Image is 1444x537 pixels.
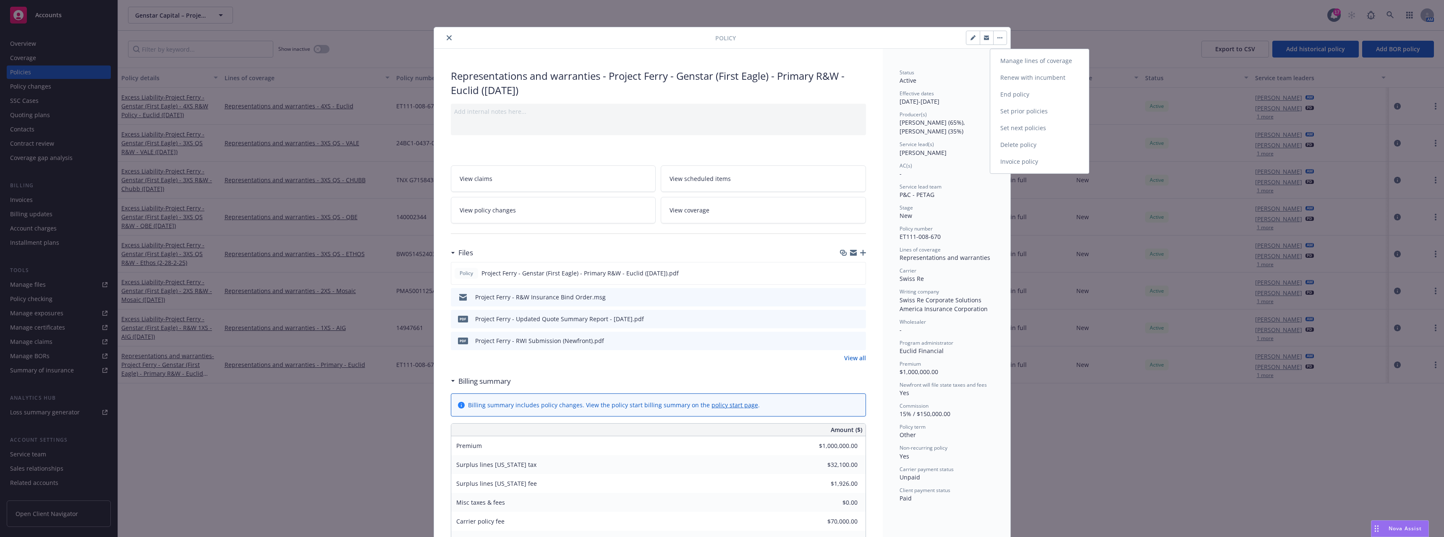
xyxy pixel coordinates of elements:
div: Drag to move [1371,521,1382,537]
input: 0.00 [808,496,863,509]
span: Newfront will file state taxes and fees [900,381,987,388]
a: View policy changes [451,197,656,223]
span: - [900,170,902,178]
span: Lines of coverage [900,246,941,253]
input: 0.00 [808,477,863,490]
a: View scheduled items [661,165,866,192]
span: Active [900,76,916,84]
span: Surplus lines [US_STATE] fee [456,479,537,487]
span: Yes [900,389,909,397]
button: preview file [855,336,863,345]
span: Surplus lines [US_STATE] tax [456,461,536,469]
span: Service lead(s) [900,141,934,148]
a: View claims [451,165,656,192]
span: - [900,326,902,334]
span: View policy changes [460,206,516,215]
span: [PERSON_NAME] [900,149,947,157]
span: Policy number [900,225,933,232]
span: 15% / $150,000.00 [900,410,950,418]
div: Billing summary includes policy changes. View the policy start billing summary on the . [468,401,760,409]
input: 0.00 [808,458,863,471]
span: Policy [715,34,736,42]
span: View scheduled items [670,174,731,183]
button: download file [842,336,848,345]
span: New [900,212,912,220]
span: Carrier policy fee [456,517,505,525]
a: policy start page [712,401,758,409]
a: View all [844,354,866,362]
button: download file [842,314,848,323]
span: Swiss Re [900,275,924,283]
span: Yes [900,452,909,460]
button: download file [842,293,848,301]
span: Policy [458,270,475,277]
button: preview file [855,314,863,323]
h3: Billing summary [458,376,511,387]
span: Program administrator [900,339,953,346]
div: Representations and warranties - Project Ferry - Genstar (First Eagle) - Primary R&W - Euclid ([D... [451,69,866,97]
span: Representations and warranties [900,254,990,262]
span: Swiss Re Corporate Solutions America Insurance Corporation [900,296,988,313]
span: Non-recurring policy [900,444,947,451]
span: ET111-008-670 [900,233,941,241]
span: Misc taxes & fees [456,498,505,506]
span: Wholesaler [900,318,926,325]
span: Premium [900,360,921,367]
span: $1,000,000.00 [900,368,938,376]
span: Producer(s) [900,111,927,118]
div: Add internal notes here... [454,107,863,116]
div: [DATE] - [DATE] [900,90,994,106]
div: Billing summary [451,376,511,387]
span: Paid [900,494,912,502]
div: Project Ferry - RWI Submission (Newfront).pdf [475,336,604,345]
div: Project Ferry - Updated Quote Summary Report - [DATE].pdf [475,314,644,323]
span: Carrier payment status [900,466,954,473]
button: preview file [855,293,863,301]
button: Nova Assist [1371,520,1429,537]
span: Project Ferry - Genstar (First Eagle) - Primary R&W - Euclid ([DATE]).pdf [481,269,679,278]
span: AC(s) [900,162,912,169]
span: Stage [900,204,913,211]
a: View coverage [661,197,866,223]
input: 0.00 [808,440,863,452]
span: Status [900,69,914,76]
button: preview file [855,269,862,278]
span: View claims [460,174,492,183]
span: Commission [900,402,929,409]
span: pdf [458,316,468,322]
span: Nova Assist [1389,525,1422,532]
div: Files [451,247,473,258]
span: Policy term [900,423,926,430]
span: P&C - PETAG [900,191,934,199]
input: 0.00 [808,515,863,528]
span: Other [900,431,916,439]
span: Writing company [900,288,939,295]
span: Client payment status [900,487,950,494]
button: download file [841,269,848,278]
button: close [444,33,454,43]
span: View coverage [670,206,709,215]
span: [PERSON_NAME] (65%), [PERSON_NAME] (35%) [900,118,967,135]
span: pdf [458,338,468,344]
span: Service lead team [900,183,942,190]
span: Unpaid [900,473,920,481]
span: Effective dates [900,90,934,97]
span: Carrier [900,267,916,274]
span: Premium [456,442,482,450]
h3: Files [458,247,473,258]
div: Project Ferry - R&W Insurance Bind Order.msg [475,293,606,301]
span: Euclid Financial [900,347,944,355]
span: Amount ($) [831,425,862,434]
